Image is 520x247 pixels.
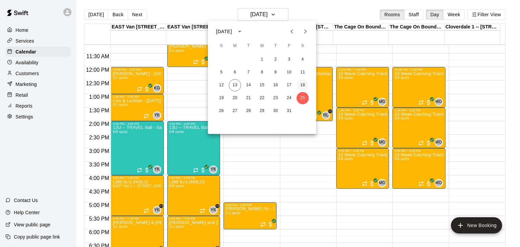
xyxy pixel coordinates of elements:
[269,53,282,66] button: 2
[283,105,295,117] button: 31
[216,28,232,35] div: [DATE]
[269,92,282,104] button: 23
[269,66,282,78] button: 9
[242,66,255,78] button: 7
[283,66,295,78] button: 10
[297,66,309,78] button: 11
[297,53,309,66] button: 4
[256,92,268,104] button: 22
[234,26,245,37] button: calendar view is open, switch to year view
[242,105,255,117] button: 28
[269,39,282,53] span: Thursday
[297,92,309,104] button: 25
[256,66,268,78] button: 8
[256,39,268,53] span: Wednesday
[229,105,241,117] button: 27
[215,92,227,104] button: 19
[299,25,312,38] button: Next month
[256,79,268,91] button: 15
[269,79,282,91] button: 16
[229,79,241,91] button: 13
[215,39,227,53] span: Sunday
[256,53,268,66] button: 1
[297,39,309,53] span: Saturday
[229,39,241,53] span: Monday
[215,79,227,91] button: 12
[285,25,299,38] button: Previous month
[283,39,295,53] span: Friday
[215,66,227,78] button: 5
[283,53,295,66] button: 3
[297,79,309,91] button: 18
[283,79,295,91] button: 17
[229,66,241,78] button: 6
[242,92,255,104] button: 21
[242,79,255,91] button: 14
[269,105,282,117] button: 30
[229,92,241,104] button: 20
[256,105,268,117] button: 29
[215,105,227,117] button: 26
[242,39,255,53] span: Tuesday
[283,92,295,104] button: 24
